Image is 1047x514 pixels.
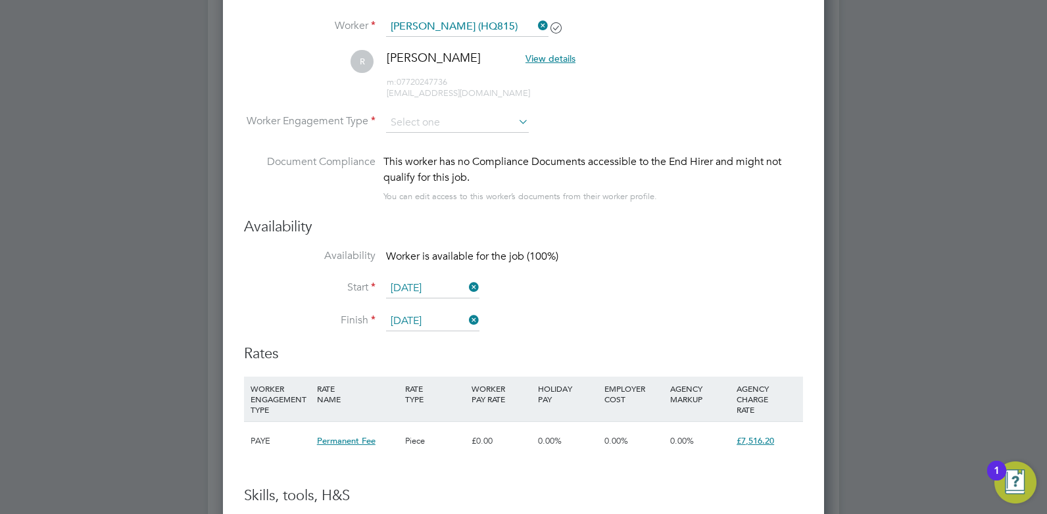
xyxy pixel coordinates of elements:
[386,250,558,263] span: Worker is available for the job (100%)
[386,312,479,331] input: Select one
[468,422,535,460] div: £0.00
[244,314,376,327] label: Finish
[535,377,601,411] div: HOLIDAY PAY
[244,19,376,33] label: Worker
[386,279,479,298] input: Select one
[317,435,376,446] span: Permanent Fee
[244,281,376,294] label: Start
[351,50,374,73] span: R
[386,113,529,133] input: Select one
[244,154,376,202] label: Document Compliance
[387,87,530,99] span: [EMAIL_ADDRESS][DOMAIN_NAME]
[383,189,657,204] div: You can edit access to this worker’s documents from their worker profile.
[525,53,575,64] span: View details
[387,76,397,87] span: m:
[244,114,376,128] label: Worker Engagement Type
[994,461,1036,503] button: Open Resource Center, 1 new notification
[247,377,314,421] div: WORKER ENGAGEMENT TYPE
[402,422,468,460] div: Piece
[247,422,314,460] div: PAYE
[244,218,803,237] h3: Availability
[994,471,1000,488] div: 1
[733,377,800,421] div: AGENCY CHARGE RATE
[670,435,694,446] span: 0.00%
[604,435,628,446] span: 0.00%
[314,377,402,411] div: RATE NAME
[538,435,562,446] span: 0.00%
[386,17,548,37] input: Search for...
[244,344,803,363] h3: Rates
[667,377,733,411] div: AGENCY MARKUP
[402,377,468,411] div: RATE TYPE
[244,486,803,505] h3: Skills, tools, H&S
[383,154,803,185] div: This worker has no Compliance Documents accessible to the End Hirer and might not qualify for thi...
[468,377,535,411] div: WORKER PAY RATE
[244,249,376,263] label: Availability
[387,50,481,65] span: [PERSON_NAME]
[737,435,774,446] span: £7,516.20
[387,76,447,87] span: 07720247736
[601,377,668,411] div: EMPLOYER COST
